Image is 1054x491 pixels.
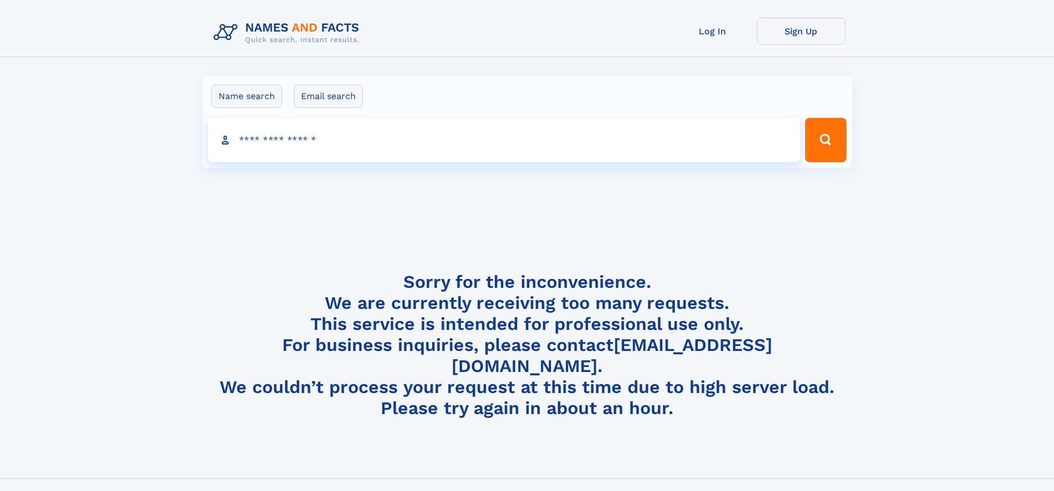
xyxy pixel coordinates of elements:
[208,118,801,162] input: search input
[451,334,772,376] a: [EMAIL_ADDRESS][DOMAIN_NAME]
[668,18,757,45] a: Log In
[209,271,845,419] h4: Sorry for the inconvenience. We are currently receiving too many requests. This service is intend...
[805,118,846,162] button: Search Button
[294,85,363,108] label: Email search
[211,85,282,108] label: Name search
[209,18,368,48] img: Logo Names and Facts
[757,18,845,45] a: Sign Up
